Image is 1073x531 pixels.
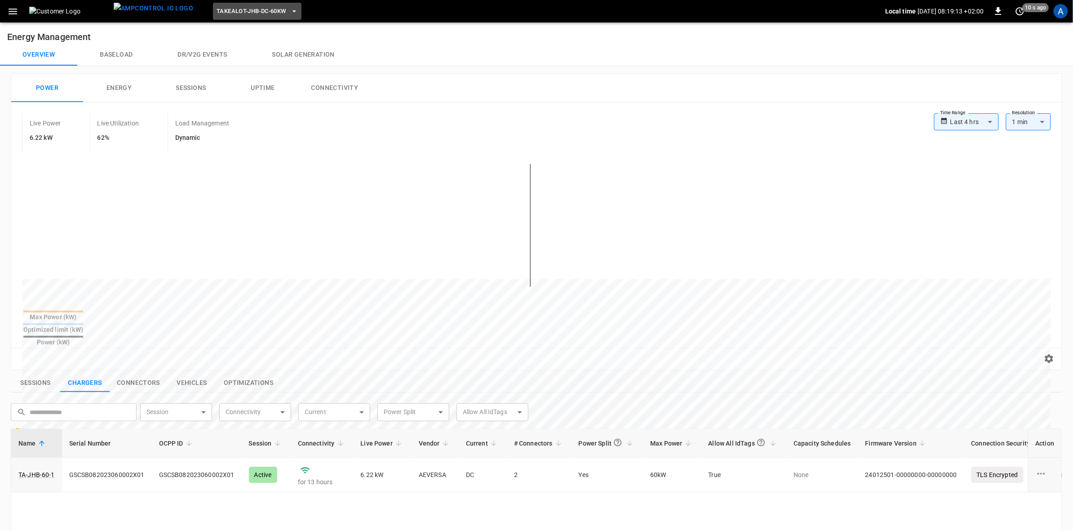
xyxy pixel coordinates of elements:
span: # Connectors [514,438,564,449]
div: Connection Security [971,434,1043,452]
span: Power Split [579,434,636,452]
img: ampcontrol.io logo [114,3,193,14]
span: Name [18,438,48,449]
label: Resolution [1012,109,1035,116]
th: Capacity Schedules [786,429,858,458]
h6: 62% [98,133,139,143]
button: Energy [83,74,155,103]
button: Baseload [77,44,155,66]
div: 1 min [1006,113,1051,130]
button: set refresh interval [1013,4,1027,18]
button: Uptime [227,74,299,103]
p: [DATE] 08:19:13 +02:00 [918,7,984,16]
button: show latest vehicles [167,374,217,393]
span: TAKEALOT-JHB-DC-60kW [217,6,286,17]
div: charge point options [1036,468,1055,482]
button: Connectivity [299,74,371,103]
span: 10 s ago [1023,3,1049,12]
button: Dr/V2G events [155,44,249,66]
span: Current [466,438,500,449]
p: Local time [885,7,916,16]
span: Connectivity [298,438,346,449]
span: Session [249,438,284,449]
div: Last 4 hrs [950,113,999,130]
span: OCPP ID [159,438,195,449]
h6: 6.22 kW [30,133,61,143]
button: TAKEALOT-JHB-DC-60kW [213,3,301,20]
th: Action [1028,429,1062,458]
th: Serial Number [62,429,152,458]
button: show latest optimizations [217,374,280,393]
button: show latest sessions [11,374,60,393]
img: Customer Logo [29,7,110,16]
button: Power [11,74,83,103]
span: Firmware Version [865,438,928,449]
button: Sessions [155,74,227,103]
label: Time Range [940,109,966,116]
span: Vendor [419,438,452,449]
h6: Dynamic [175,133,229,143]
button: show latest connectors [110,374,167,393]
button: show latest charge points [60,374,110,393]
a: TA-JHB-60-1 [18,470,55,479]
p: Load Management [175,119,229,128]
button: Solar generation [250,44,357,66]
p: Live Utilization [98,119,139,128]
p: Live Power [30,119,61,128]
span: Allow All IdTags [709,434,779,452]
span: Live Power [361,438,405,449]
div: profile-icon [1054,4,1068,18]
span: Max Power [650,438,694,449]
